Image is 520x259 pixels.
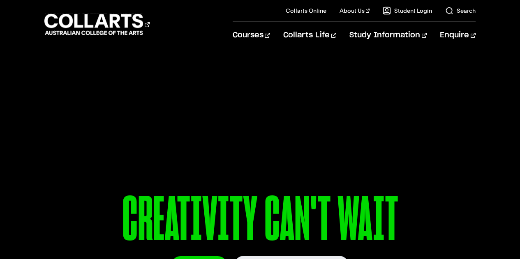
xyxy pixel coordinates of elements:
[44,13,150,36] div: Go to homepage
[286,7,326,15] a: Collarts Online
[233,22,270,49] a: Courses
[44,188,476,256] p: CREATIVITY CAN'T WAIT
[283,22,336,49] a: Collarts Life
[383,7,432,15] a: Student Login
[440,22,476,49] a: Enquire
[349,22,427,49] a: Study Information
[445,7,476,15] a: Search
[340,7,370,15] a: About Us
